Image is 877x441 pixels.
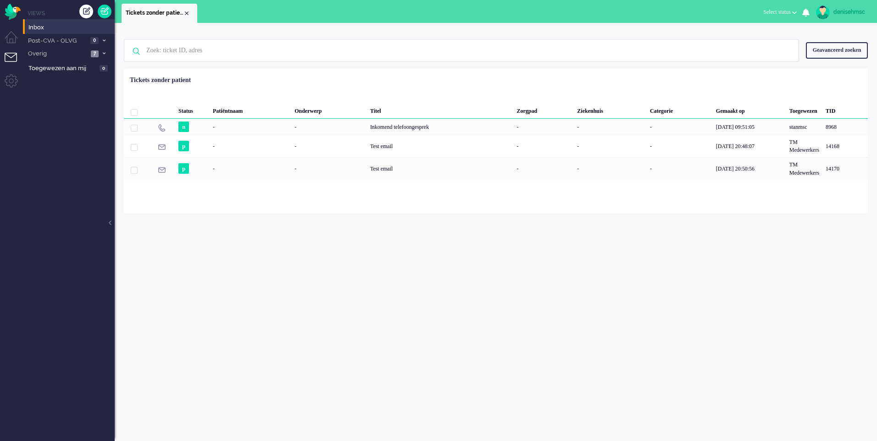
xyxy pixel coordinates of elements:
li: Select status [758,3,802,23]
div: stanmsc [786,119,822,135]
img: ic_e-mail_grey.svg [158,166,166,174]
div: - [574,119,647,135]
span: Post-CVA - OLVG [27,37,88,45]
div: - [647,119,713,135]
div: Test email [367,157,514,180]
li: Tickets menu [5,53,25,73]
div: - [210,119,291,135]
img: ic_telephone_grey.svg [158,124,166,132]
div: Patiëntnaam [210,100,291,119]
div: Onderwerp [291,100,367,119]
span: Select status [763,9,791,15]
div: TID [822,100,868,119]
div: TM Medewerkers [786,157,822,180]
div: - [291,157,367,180]
div: Gemaakt op [713,100,786,119]
div: - [574,135,647,157]
div: Ziekenhuis [574,100,647,119]
div: - [513,157,574,180]
span: 0 [90,37,99,44]
li: View [122,4,197,23]
div: - [513,135,574,157]
div: 14170 [124,157,868,180]
div: - [291,119,367,135]
div: [DATE] 20:50:56 [713,157,786,180]
div: Zorgpad [513,100,574,119]
li: Views [28,9,115,17]
div: Close tab [183,10,190,17]
div: - [210,157,291,180]
span: Inbox [28,23,115,32]
div: Inkomend telefoongesprek [367,119,514,135]
div: denisehmsc [833,7,868,17]
span: 0 [100,65,108,72]
a: Toegewezen aan mij 0 [27,63,115,73]
div: - [210,135,291,157]
div: 14168 [124,135,868,157]
div: 8968 [124,119,868,135]
div: - [574,157,647,180]
div: Tickets zonder patient [130,76,191,85]
div: Test email [367,135,514,157]
span: p [178,163,189,174]
div: Titel [367,100,514,119]
li: Admin menu [5,74,25,95]
div: - [513,119,574,135]
img: ic_e-mail_grey.svg [158,143,166,151]
div: Toegewezen [786,100,822,119]
a: Omnidesk [5,6,21,13]
a: denisehmsc [814,6,868,19]
a: Inbox [27,22,115,32]
span: p [178,141,189,151]
div: - [647,157,713,180]
div: [DATE] 09:51:05 [713,119,786,135]
div: 14170 [822,157,868,180]
div: 14168 [822,135,868,157]
span: 7 [91,50,99,57]
span: Toegewezen aan mij [28,64,97,73]
div: Categorie [647,100,713,119]
input: Zoek: ticket ID, adres [139,39,786,61]
img: flow_omnibird.svg [5,4,21,20]
span: n [178,121,189,132]
div: Creëer ticket [79,5,93,18]
div: Status [175,100,210,119]
div: [DATE] 20:48:07 [713,135,786,157]
div: Geavanceerd zoeken [806,42,868,58]
img: avatar [816,6,830,19]
div: - [647,135,713,157]
img: ic-search-icon.svg [124,39,148,63]
span: Tickets zonder patient [126,9,183,17]
span: Overig [27,50,88,58]
li: Dashboard menu [5,31,25,52]
div: 8968 [822,119,868,135]
div: - [291,135,367,157]
a: Quick Ticket [98,5,111,18]
button: Select status [758,6,802,19]
div: TM Medewerkers [786,135,822,157]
